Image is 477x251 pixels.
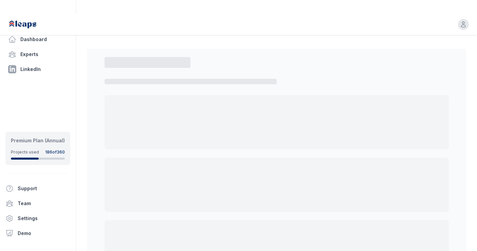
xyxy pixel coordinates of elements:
a: Dashboard [5,33,70,46]
div: 186 of 360 [45,149,65,155]
div: Premium Plan (Annual) [11,137,65,144]
a: Team [3,197,73,210]
a: Demo [3,227,73,240]
button: Support [3,182,68,195]
img: Leaps [8,17,52,32]
a: Experts [5,48,70,61]
a: Settings [3,212,73,225]
div: Projects used [11,149,39,155]
a: LinkedIn [5,62,70,76]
